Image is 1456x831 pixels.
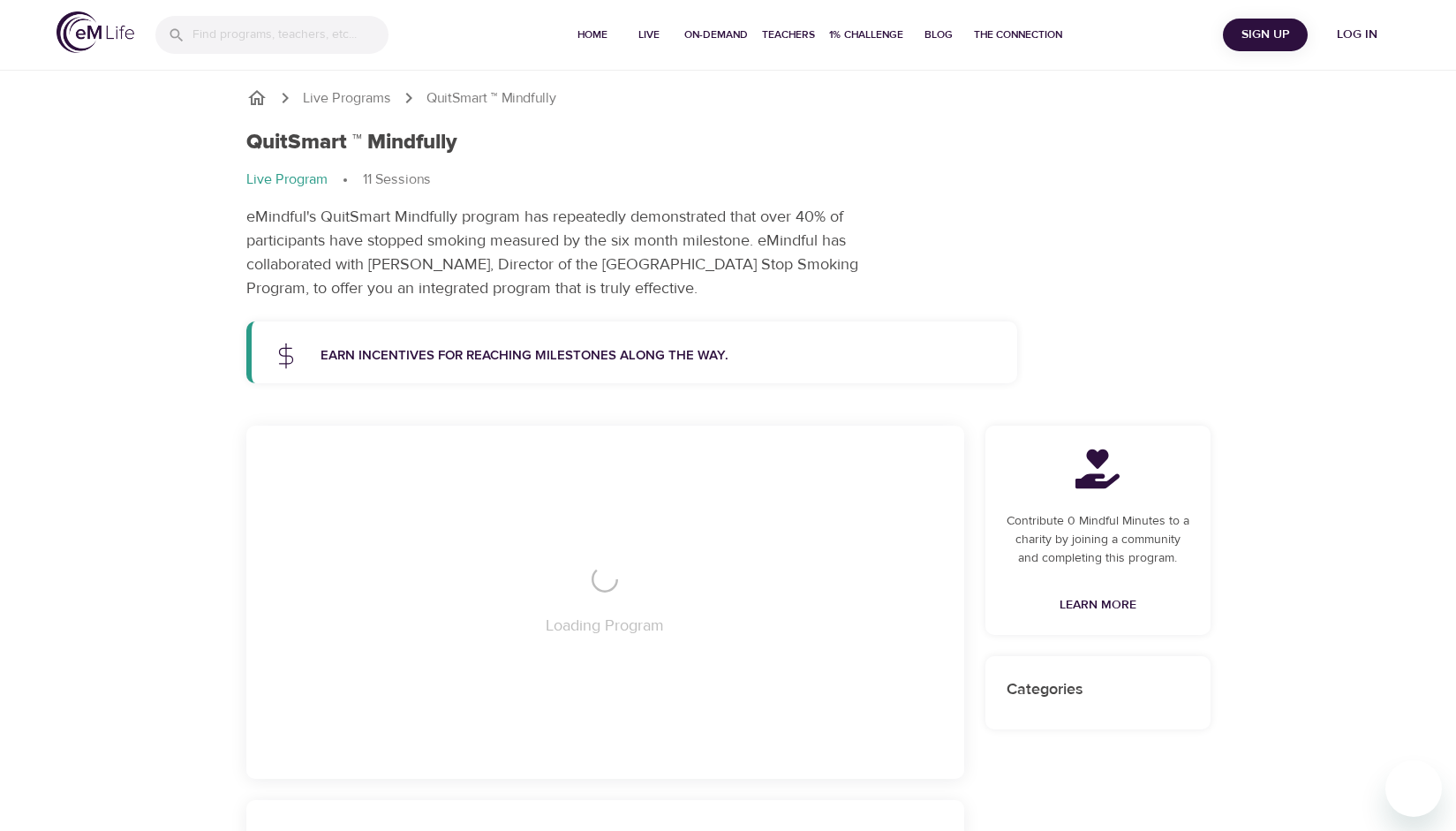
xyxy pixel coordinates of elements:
[426,88,556,109] p: QuitSmart ™ Mindfully
[1230,24,1301,46] span: Sign Up
[1007,677,1189,701] p: Categories
[546,614,664,638] p: Loading Program
[829,26,903,44] span: 1% Challenge
[246,170,1211,191] nav: breadcrumb
[321,346,997,366] p: Earn incentives for reaching milestones along the way.
[1322,24,1392,46] span: Log in
[762,26,815,44] span: Teachers
[1052,589,1143,622] a: Learn More
[1007,512,1189,568] p: Contribute 0 Mindful Minutes to a charity by joining a community and completing this program.
[917,26,960,44] span: Blog
[303,88,391,109] a: Live Programs
[246,205,909,300] p: eMindful's QuitSmart Mindfully program has repeatedly demonstrated that over 40% of participants ...
[571,26,614,44] span: Home
[1060,594,1136,616] span: Learn More
[246,130,457,155] h1: QuitSmart ™ Mindfully
[192,16,389,54] input: Find programs, teachers, etc...
[246,87,1211,109] nav: breadcrumb
[684,26,748,44] span: On-Demand
[246,170,328,190] p: Live Program
[1385,760,1442,817] iframe: Button to launch messaging window
[1315,19,1399,51] button: Log in
[363,170,431,190] p: 11 Sessions
[628,26,670,44] span: Live
[1223,19,1308,51] button: Sign Up
[57,11,134,53] img: logo
[974,26,1062,44] span: The Connection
